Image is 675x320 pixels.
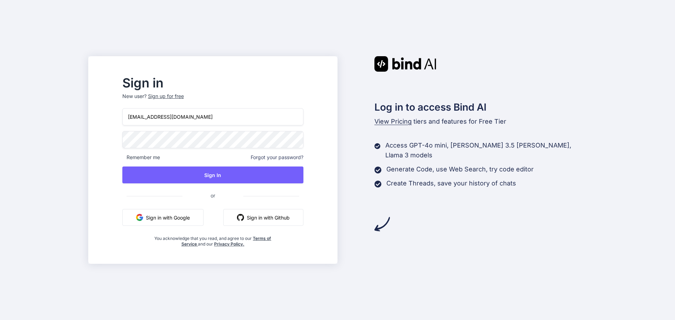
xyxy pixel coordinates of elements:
button: Sign in with Github [223,209,303,226]
span: Forgot your password? [251,154,303,161]
img: github [237,214,244,221]
h2: Log in to access Bind AI [374,100,587,115]
p: Access GPT-4o mini, [PERSON_NAME] 3.5 [PERSON_NAME], Llama 3 models [385,141,587,160]
input: Login or Email [122,108,303,125]
p: New user? [122,93,303,108]
span: or [182,187,243,204]
a: Terms of Service [181,236,271,247]
span: Remember me [122,154,160,161]
div: You acknowledge that you read, and agree to our and our [153,231,274,247]
img: Bind AI logo [374,56,436,72]
h2: Sign in [122,77,303,89]
a: Privacy Policy. [214,241,244,247]
img: google [136,214,143,221]
button: Sign in with Google [122,209,204,226]
p: Create Threads, save your history of chats [386,178,516,188]
p: tiers and features for Free Tier [374,117,587,126]
p: Generate Code, use Web Search, try code editor [386,164,534,174]
div: Sign up for free [148,93,184,100]
span: View Pricing [374,118,412,125]
button: Sign In [122,166,303,183]
img: arrow [374,216,390,232]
